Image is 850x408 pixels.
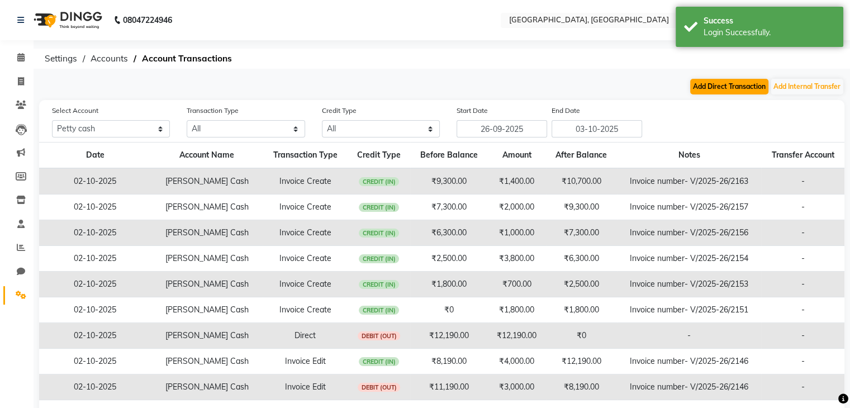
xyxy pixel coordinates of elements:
[151,143,263,169] th: Account Name
[410,194,488,220] td: ₹7,300.00
[617,272,761,297] td: Invoice number- V/2025-26/2153
[546,374,617,400] td: ₹8,190.00
[359,306,399,315] span: CREDIT (IN)
[151,272,263,297] td: [PERSON_NAME] Cash
[359,229,399,238] span: CREDIT (IN)
[151,220,263,246] td: [PERSON_NAME] Cash
[410,323,488,349] td: ₹12,190.00
[546,272,617,297] td: ₹2,500.00
[617,323,761,349] td: -
[761,246,844,272] td: -
[263,246,348,272] td: Invoice Create
[617,168,761,194] td: Invoice number- V/2025-26/2163
[151,168,263,194] td: [PERSON_NAME] Cash
[52,106,98,116] label: Select Account
[546,194,617,220] td: ₹9,300.00
[151,374,263,400] td: [PERSON_NAME] Cash
[457,120,547,137] input: Start Date
[488,220,546,246] td: ₹1,000.00
[617,349,761,374] td: Invoice number- V/2025-26/2146
[488,246,546,272] td: ₹3,800.00
[263,323,348,349] td: Direct
[552,106,580,116] label: End Date
[761,194,844,220] td: -
[546,297,617,323] td: ₹1,800.00
[761,297,844,323] td: -
[617,246,761,272] td: Invoice number- V/2025-26/2154
[410,297,488,323] td: ₹0
[704,27,835,39] div: Login Successfully.
[39,374,151,400] td: 02-10-2025
[263,220,348,246] td: Invoice Create
[552,120,642,137] input: End Date
[410,220,488,246] td: ₹6,300.00
[151,349,263,374] td: [PERSON_NAME] Cash
[410,143,488,169] th: Before Balance
[488,272,546,297] td: ₹700.00
[761,143,844,169] th: Transfer Account
[488,374,546,400] td: ₹3,000.00
[617,220,761,246] td: Invoice number- V/2025-26/2156
[359,254,399,263] span: CREDIT (IN)
[123,4,172,36] b: 08047224946
[704,15,835,27] div: Success
[771,79,843,94] button: Add Internal Transfer
[410,168,488,194] td: ₹9,300.00
[761,323,844,349] td: -
[410,349,488,374] td: ₹8,190.00
[359,280,399,289] span: CREDIT (IN)
[263,194,348,220] td: Invoice Create
[359,177,399,186] span: CREDIT (IN)
[263,349,348,374] td: Invoice Edit
[359,357,399,366] span: CREDIT (IN)
[151,246,263,272] td: [PERSON_NAME] Cash
[187,106,239,116] label: Transaction Type
[761,272,844,297] td: -
[39,297,151,323] td: 02-10-2025
[546,168,617,194] td: ₹10,700.00
[29,4,105,36] img: logo
[263,297,348,323] td: Invoice Create
[617,143,761,169] th: Notes
[359,203,399,212] span: CREDIT (IN)
[263,168,348,194] td: Invoice Create
[761,168,844,194] td: -
[39,143,151,169] th: Date
[410,374,488,400] td: ₹11,190.00
[546,220,617,246] td: ₹7,300.00
[151,297,263,323] td: [PERSON_NAME] Cash
[348,143,410,169] th: Credit Type
[690,79,768,94] button: Add Direct Transaction
[617,374,761,400] td: Invoice number- V/2025-26/2146
[151,194,263,220] td: [PERSON_NAME] Cash
[488,194,546,220] td: ₹2,000.00
[39,49,83,69] span: Settings
[263,374,348,400] td: Invoice Edit
[761,220,844,246] td: -
[85,49,134,69] span: Accounts
[410,246,488,272] td: ₹2,500.00
[322,106,357,116] label: Credit Type
[263,272,348,297] td: Invoice Create
[546,246,617,272] td: ₹6,300.00
[457,106,488,116] label: Start Date
[39,349,151,374] td: 02-10-2025
[488,168,546,194] td: ₹1,400.00
[136,49,238,69] span: Account Transactions
[488,143,546,169] th: Amount
[263,143,348,169] th: Transaction Type
[358,331,400,340] span: DEBIT (OUT)
[39,272,151,297] td: 02-10-2025
[761,349,844,374] td: -
[488,323,546,349] td: ₹12,190.00
[39,194,151,220] td: 02-10-2025
[39,220,151,246] td: 02-10-2025
[546,349,617,374] td: ₹12,190.00
[410,272,488,297] td: ₹1,800.00
[39,246,151,272] td: 02-10-2025
[39,323,151,349] td: 02-10-2025
[488,349,546,374] td: ₹4,000.00
[761,374,844,400] td: -
[151,323,263,349] td: [PERSON_NAME] Cash
[488,297,546,323] td: ₹1,800.00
